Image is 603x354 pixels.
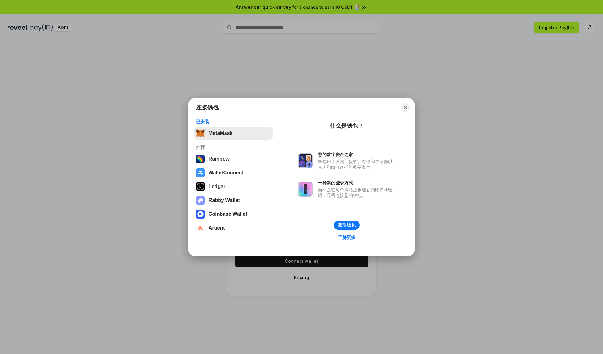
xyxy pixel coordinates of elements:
[209,184,225,189] div: Ledger
[196,119,271,124] div: 已安装
[194,180,273,193] button: Ledger
[196,210,205,219] img: svg+xml,%3Csvg%20width%3D%2228%22%20height%3D%2228%22%20viewBox%3D%220%200%2028%2028%22%20fill%3D...
[318,152,396,157] div: 您的数字资产之家
[196,155,205,163] img: svg+xml,%3Csvg%20width%3D%22120%22%20height%3D%22120%22%20viewBox%3D%220%200%20120%20120%22%20fil...
[334,221,360,230] button: 获取钱包
[209,225,225,231] div: Argent
[194,222,273,234] button: Argent
[298,182,313,197] img: svg+xml,%3Csvg%20xmlns%3D%22http%3A%2F%2Fwww.w3.org%2F2000%2Fsvg%22%20fill%3D%22none%22%20viewBox...
[196,129,205,138] img: svg+xml,%3Csvg%20fill%3D%22none%22%20height%3D%2233%22%20viewBox%3D%220%200%2035%2033%22%20width%...
[330,122,364,129] div: 什么是钱包？
[318,159,396,170] div: 钱包用于发送、接收、存储和显示像以太坊和NFT这样的数字资产。
[196,168,205,177] img: svg+xml,%3Csvg%20width%3D%2228%22%20height%3D%2228%22%20viewBox%3D%220%200%2028%2028%22%20fill%3D...
[196,145,271,150] div: 推荐
[209,156,230,162] div: Rainbow
[318,187,396,198] div: 而不是在每个网站上创建新的账户和密码，只需连接您的钱包。
[209,198,240,203] div: Rabby Wallet
[194,153,273,165] button: Rainbow
[196,104,219,111] h1: 连接钱包
[196,196,205,205] img: svg+xml,%3Csvg%20xmlns%3D%22http%3A%2F%2Fwww.w3.org%2F2000%2Fsvg%22%20fill%3D%22none%22%20viewBox...
[194,127,273,140] button: MetaMask
[298,153,313,168] img: svg+xml,%3Csvg%20xmlns%3D%22http%3A%2F%2Fwww.w3.org%2F2000%2Fsvg%22%20fill%3D%22none%22%20viewBox...
[334,233,359,241] a: 了解更多
[338,235,356,240] div: 了解更多
[194,166,273,179] button: WalletConnect
[318,180,396,186] div: 一种新的登录方式
[194,194,273,207] button: Rabby Wallet
[196,224,205,232] img: svg+xml,%3Csvg%20width%3D%2228%22%20height%3D%2228%22%20viewBox%3D%220%200%2028%2028%22%20fill%3D...
[401,103,410,112] button: Close
[209,211,247,217] div: Coinbase Wallet
[209,130,232,136] div: MetaMask
[196,182,205,191] img: svg+xml,%3Csvg%20xmlns%3D%22http%3A%2F%2Fwww.w3.org%2F2000%2Fsvg%22%20width%3D%2228%22%20height%3...
[209,170,243,176] div: WalletConnect
[194,208,273,220] button: Coinbase Wallet
[338,222,356,228] div: 获取钱包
